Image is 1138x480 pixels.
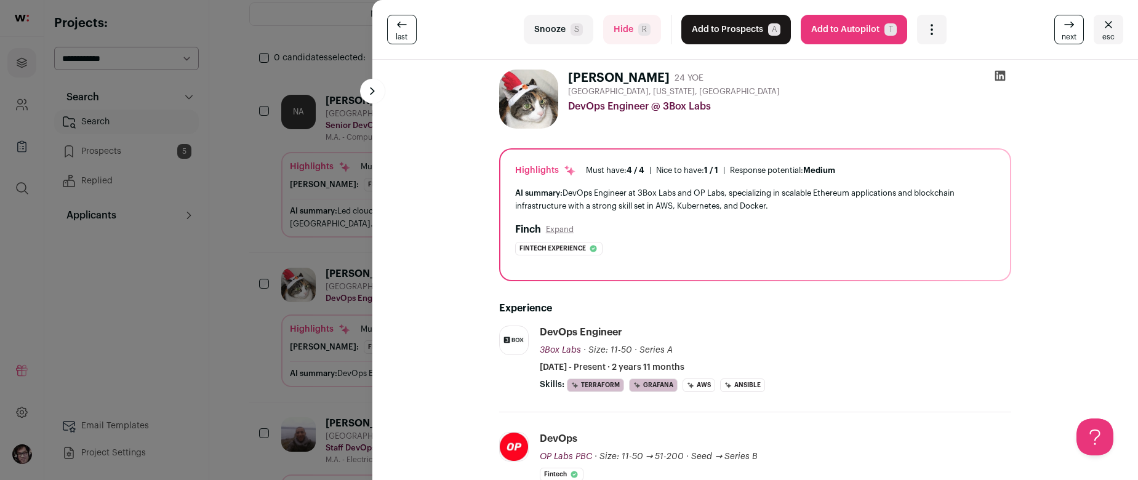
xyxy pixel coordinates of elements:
span: R [638,23,651,36]
span: · [635,344,637,356]
span: · Size: 11-50 [583,346,632,354]
a: last [387,15,417,44]
span: OP Labs PBC [540,452,592,461]
button: Add to ProspectsA [681,15,791,44]
span: Medium [803,166,835,174]
img: 221b686cd67fd77df72d1324bbb495f4563b38f1c4102f4926fe1bbb1c13c17a.jpg [500,433,528,461]
span: esc [1102,32,1115,42]
span: Fintech experience [519,242,586,255]
span: 1 / 1 [704,166,718,174]
h2: Finch [515,222,541,237]
span: T [884,23,897,36]
div: Must have: [586,166,644,175]
button: SnoozeS [524,15,593,44]
span: 4 / 4 [627,166,644,174]
div: DevOps [540,432,577,446]
span: next [1062,32,1076,42]
button: Add to AutopilotT [801,15,907,44]
h1: [PERSON_NAME] [568,70,670,87]
button: Expand [546,225,574,234]
li: Ansible [720,378,765,392]
h2: Experience [499,301,1011,316]
span: Series A [639,346,673,354]
li: AWS [683,378,715,392]
button: Close [1094,15,1123,44]
span: Seed → Series B [691,452,758,461]
iframe: Help Scout Beacon - Open [1076,418,1113,455]
img: ddf01a369e8ee040e1c27f29aad07b2976c2cdd0017227122a779411c0d36a1b.jpg [500,332,528,348]
img: f9675ad75e43109f6932185e70f42f81ffdaf948dc4ecf5c98f582cd13be5c1f [499,70,558,129]
span: · Size: 11-50 → 51-200 [595,452,684,461]
div: DevOps Engineer at 3Box Labs and OP Labs, specializing in scalable Ethereum applications and bloc... [515,186,995,212]
span: 3Box Labs [540,346,581,354]
span: last [396,32,407,42]
span: A [768,23,780,36]
div: DevOps Engineer [540,326,622,339]
button: Open dropdown [917,15,947,44]
div: Highlights [515,164,576,177]
span: S [571,23,583,36]
li: Grafana [629,378,678,392]
a: next [1054,15,1084,44]
div: DevOps Engineer @ 3Box Labs [568,99,1011,114]
span: [GEOGRAPHIC_DATA], [US_STATE], [GEOGRAPHIC_DATA] [568,87,780,97]
div: Nice to have: [656,166,718,175]
button: HideR [603,15,661,44]
div: 24 YOE [675,72,703,84]
li: Terraform [567,378,624,392]
span: AI summary: [515,189,563,197]
span: Skills: [540,378,564,391]
span: [DATE] - Present · 2 years 11 months [540,361,684,374]
div: Response potential: [730,166,835,175]
span: · [686,450,689,463]
ul: | | [586,166,835,175]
